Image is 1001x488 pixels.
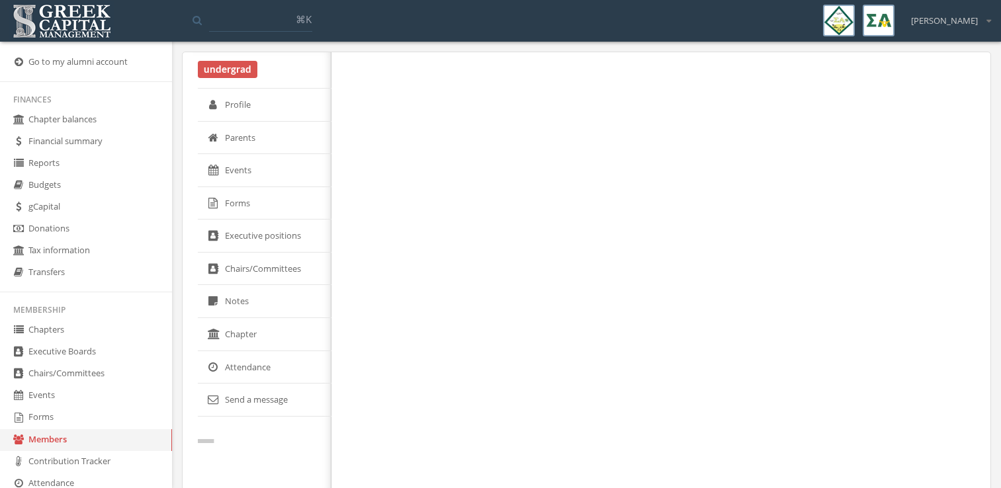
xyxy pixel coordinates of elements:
[296,13,312,26] span: ⌘K
[198,351,331,384] a: Attendance
[198,61,257,78] span: undergrad
[198,122,331,155] a: Parents
[198,318,331,351] a: Chapter
[198,438,214,443] span: ---
[902,5,991,27] div: [PERSON_NAME]
[198,220,331,253] a: Executive positions
[911,15,978,27] span: [PERSON_NAME]
[198,253,331,286] a: Chairs/Committees
[198,285,331,318] a: Notes
[198,154,331,187] a: Events
[198,89,331,122] a: Profile
[198,187,331,220] a: Forms
[198,384,331,417] a: Send a message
